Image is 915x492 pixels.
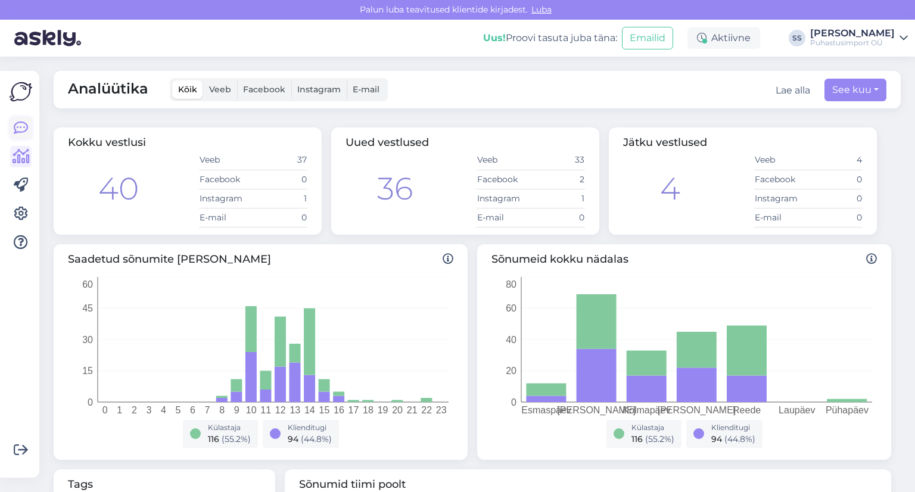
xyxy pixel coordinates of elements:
tspan: 20 [392,405,403,415]
span: Jätku vestlused [623,136,707,149]
tspan: [PERSON_NAME] [557,405,636,416]
tspan: Pühapäev [826,405,869,415]
td: 37 [253,151,307,170]
div: 36 [377,166,413,212]
td: Veeb [477,151,531,170]
tspan: 17 [348,405,359,415]
div: SS [789,30,805,46]
tspan: Laupäev [779,405,815,415]
td: E-mail [754,208,808,227]
tspan: 9 [234,405,239,415]
tspan: 6 [190,405,195,415]
div: Külastaja [208,422,251,433]
div: [PERSON_NAME] [810,29,895,38]
tspan: 0 [102,405,108,415]
tspan: 21 [407,405,418,415]
tspan: 16 [334,405,344,415]
tspan: 11 [260,405,271,415]
span: Luba [528,4,555,15]
tspan: 45 [82,303,93,313]
span: Kokku vestlusi [68,136,146,149]
span: Instagram [297,84,341,95]
tspan: 3 [146,405,151,415]
td: 0 [808,208,863,227]
a: [PERSON_NAME]Puhastusimport OÜ [810,29,908,48]
tspan: 23 [436,405,447,415]
tspan: 4 [161,405,166,415]
span: Veeb [209,84,231,95]
button: Lae alla [776,83,810,98]
div: Proovi tasuta juba täna: [483,31,617,45]
tspan: Esmaspäev [521,405,571,415]
span: ( 55.2 %) [222,434,251,444]
span: E-mail [353,84,379,95]
span: Analüütika [68,78,148,101]
img: Askly Logo [10,80,32,103]
td: Instagram [754,189,808,208]
tspan: 7 [205,405,210,415]
tspan: 14 [304,405,315,415]
div: Klienditugi [711,422,755,433]
td: 4 [808,151,863,170]
tspan: 80 [506,279,516,289]
td: 0 [253,208,307,227]
tspan: 2 [132,405,137,415]
td: 2 [531,170,585,189]
td: 33 [531,151,585,170]
div: Külastaja [631,422,674,433]
td: E-mail [199,208,253,227]
span: 116 [208,434,219,444]
tspan: 30 [82,334,93,344]
td: Instagram [199,189,253,208]
tspan: 8 [219,405,225,415]
tspan: 5 [176,405,181,415]
td: Facebook [199,170,253,189]
td: 0 [531,208,585,227]
td: Instagram [477,189,531,208]
tspan: 0 [511,397,516,407]
b: Uus! [483,32,506,43]
td: 0 [808,189,863,208]
td: 1 [531,189,585,208]
div: Puhastusimport OÜ [810,38,895,48]
span: Uued vestlused [346,136,429,149]
span: ( 44.8 %) [724,434,755,444]
tspan: 60 [82,279,93,289]
tspan: 13 [290,405,300,415]
tspan: Kolmapäev [623,405,670,415]
tspan: 0 [88,397,93,407]
div: Klienditugi [288,422,332,433]
div: Aktiivne [687,27,760,49]
tspan: 1 [117,405,122,415]
span: Kõik [178,84,197,95]
tspan: 10 [246,405,257,415]
td: Veeb [754,151,808,170]
tspan: 20 [506,366,516,376]
tspan: 12 [275,405,286,415]
tspan: 15 [319,405,329,415]
tspan: 15 [82,366,93,376]
td: E-mail [477,208,531,227]
button: Emailid [622,27,673,49]
tspan: Reede [733,405,761,415]
span: 116 [631,434,643,444]
tspan: 22 [421,405,432,415]
span: Sõnumeid kokku nädalas [491,251,877,267]
td: 0 [253,170,307,189]
span: ( 55.2 %) [645,434,674,444]
span: 94 [288,434,298,444]
button: See kuu [824,79,886,101]
td: 1 [253,189,307,208]
tspan: 18 [363,405,374,415]
span: ( 44.8 %) [301,434,332,444]
div: 40 [98,166,139,212]
tspan: [PERSON_NAME] [658,405,736,416]
td: 0 [808,170,863,189]
div: 4 [660,166,680,212]
tspan: 19 [378,405,388,415]
td: Facebook [477,170,531,189]
tspan: 40 [506,334,516,344]
span: Facebook [243,84,285,95]
span: 94 [711,434,722,444]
